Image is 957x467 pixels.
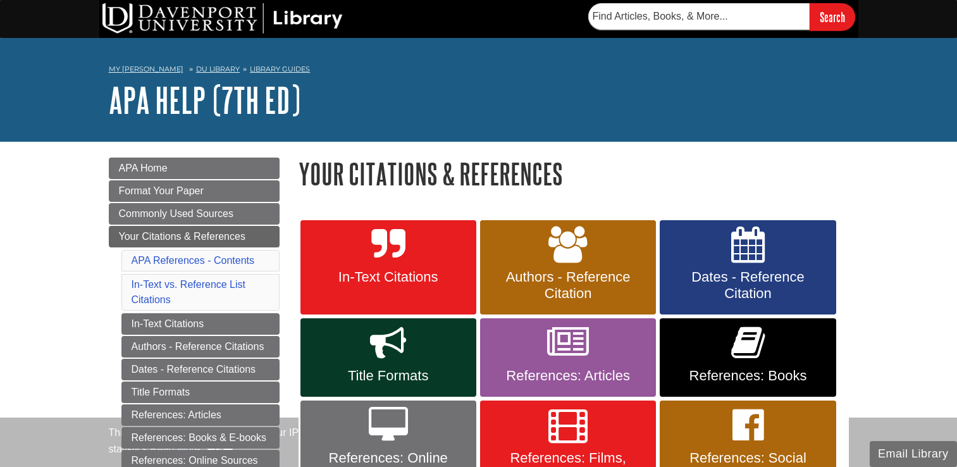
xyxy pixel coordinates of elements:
a: Commonly Used Sources [109,203,280,225]
a: Library Guides [250,65,310,73]
a: References: Books [660,318,836,397]
span: Format Your Paper [119,185,204,196]
img: DU Library [102,3,343,34]
a: In-Text vs. Reference List Citations [132,279,246,305]
span: Your Citations & References [119,231,245,242]
a: References: Books & E-books [121,427,280,449]
a: Format Your Paper [109,180,280,202]
span: Title Formats [310,368,467,384]
a: APA References - Contents [132,255,254,266]
a: References: Articles [121,404,280,426]
a: Authors - Reference Citations [121,336,280,358]
input: Search [810,3,855,30]
span: Commonly Used Sources [119,208,233,219]
span: Authors - Reference Citation [490,269,646,302]
h1: Your Citations & References [299,158,849,190]
a: Authors - Reference Citation [480,220,656,315]
a: Dates - Reference Citation [660,220,836,315]
a: References: Articles [480,318,656,397]
input: Find Articles, Books, & More... [588,3,810,30]
span: APA Home [119,163,168,173]
a: Dates - Reference Citations [121,359,280,380]
a: APA Home [109,158,280,179]
span: References: Books [669,368,826,384]
a: Your Citations & References [109,226,280,247]
span: Dates - Reference Citation [669,269,826,302]
a: In-Text Citations [121,313,280,335]
form: Searches DU Library's articles, books, and more [588,3,855,30]
button: Email Library [870,441,957,467]
nav: breadcrumb [109,61,849,81]
span: In-Text Citations [310,269,467,285]
span: References: Articles [490,368,646,384]
a: Title Formats [121,382,280,403]
a: In-Text Citations [300,220,476,315]
a: DU Library [196,65,240,73]
a: My [PERSON_NAME] [109,64,183,75]
a: Title Formats [300,318,476,397]
a: APA Help (7th Ed) [109,80,300,120]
